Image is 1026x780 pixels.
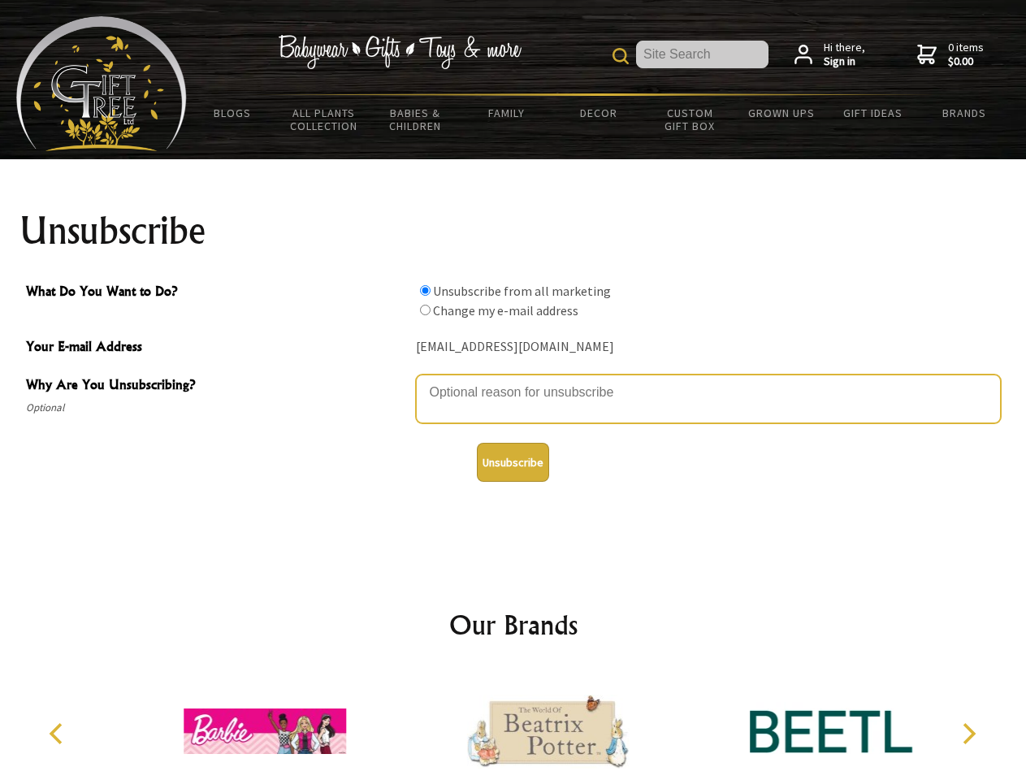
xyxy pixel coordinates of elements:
[420,285,431,296] input: What Do You Want to Do?
[19,211,1007,250] h1: Unsubscribe
[433,283,611,299] label: Unsubscribe from all marketing
[26,281,408,305] span: What Do You Want to Do?
[948,54,984,69] strong: $0.00
[278,35,522,69] img: Babywear - Gifts - Toys & more
[26,375,408,398] span: Why Are You Unsubscribing?
[32,605,994,644] h2: Our Brands
[416,375,1001,423] textarea: Why Are You Unsubscribing?
[41,716,76,752] button: Previous
[919,96,1011,130] a: Brands
[477,443,549,482] button: Unsubscribe
[461,96,553,130] a: Family
[420,305,431,315] input: What Do You Want to Do?
[433,302,578,318] label: Change my e-mail address
[735,96,827,130] a: Grown Ups
[636,41,768,68] input: Site Search
[824,54,865,69] strong: Sign in
[552,96,644,130] a: Decor
[794,41,865,69] a: Hi there,Sign in
[827,96,919,130] a: Gift Ideas
[950,716,986,752] button: Next
[644,96,736,143] a: Custom Gift Box
[824,41,865,69] span: Hi there,
[948,40,984,69] span: 0 items
[917,41,984,69] a: 0 items$0.00
[26,398,408,418] span: Optional
[26,336,408,360] span: Your E-mail Address
[279,96,370,143] a: All Plants Collection
[613,48,629,64] img: product search
[416,335,1001,360] div: [EMAIL_ADDRESS][DOMAIN_NAME]
[370,96,461,143] a: Babies & Children
[187,96,279,130] a: BLOGS
[16,16,187,151] img: Babyware - Gifts - Toys and more...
